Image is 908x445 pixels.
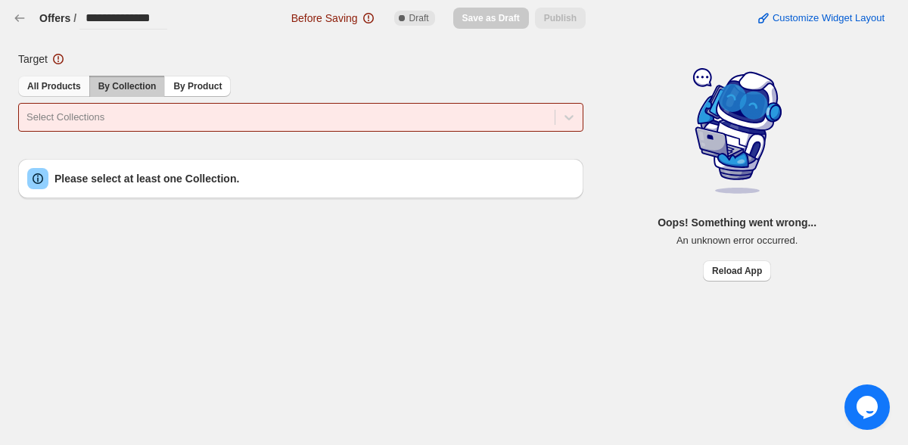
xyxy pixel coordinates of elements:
[661,51,813,203] img: robot-D18vSXm4.svg
[773,12,885,24] span: Customize Widget Layout
[98,80,157,92] span: By Collection
[409,12,429,24] span: Draft
[54,171,574,186] h3: Please select at least one Collection.
[18,51,48,67] span: Target
[747,8,894,29] button: Customize Widget Layout
[703,260,771,282] button: Reload App
[658,215,816,230] p: Oops! Something went wrong...
[89,76,166,97] button: By Collection
[27,80,81,92] span: All Products
[844,384,893,430] iframe: chat widget
[39,11,70,26] button: Offers
[712,265,762,277] span: Reload App
[173,80,222,92] span: By Product
[73,11,76,26] h3: /
[676,233,798,248] p: An unknown error occurred.
[164,76,231,97] button: By Product
[18,76,90,97] button: All Products
[291,11,358,26] span: Before Saving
